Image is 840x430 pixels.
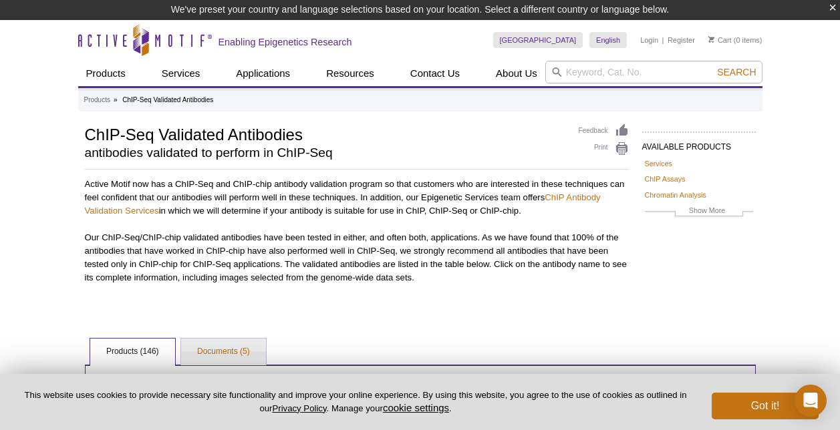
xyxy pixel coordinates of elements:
a: English [589,32,627,48]
a: Documents (5) [181,339,266,365]
a: [GEOGRAPHIC_DATA] [493,32,583,48]
a: Cart [708,35,732,45]
a: Login [640,35,658,45]
li: | [662,32,664,48]
h2: AVAILABLE PRODUCTS [642,132,756,156]
a: Show More [645,204,753,220]
a: Services [154,61,208,86]
a: Feedback [579,124,629,138]
button: Got it! [712,393,819,419]
div: Open Intercom Messenger [795,385,827,417]
h1: ChIP-Seq Validated Antibodies [85,124,565,144]
a: Contact Us [402,61,468,86]
a: ChIP Assays [645,173,686,185]
a: Products [78,61,134,86]
li: » [114,96,118,103]
input: Keyword, Cat. No. [545,61,762,83]
button: Search [713,66,760,78]
li: ChIP-Seq Validated Antibodies [122,96,213,103]
p: Active Motif now has a ChIP-Seq and ChIP-chip antibody validation program so that customers who a... [85,178,629,218]
a: Services [645,158,672,170]
span: Search [717,67,756,77]
a: ChIP Antibody Validation Services [85,192,601,216]
img: Your Cart [708,36,714,43]
h2: Enabling Epigenetics Research [219,36,352,48]
p: This website uses cookies to provide necessary site functionality and improve your online experie... [21,389,690,415]
p: Our ChIP-Seq/ChIP-chip validated antibodies have been tested in either, and often both, applicati... [85,231,629,284]
a: Register [668,35,695,45]
a: Products [84,94,110,106]
li: (0 items) [708,32,762,48]
h2: antibodies validated to perform in ChIP-Seq [85,147,565,159]
button: cookie settings [383,402,449,413]
a: Resources [318,61,382,86]
a: Applications [228,61,298,86]
a: About Us [488,61,545,86]
a: Products (146) [90,339,175,365]
a: Chromatin Analysis [645,189,706,201]
a: Print [579,142,629,156]
a: Privacy Policy [272,403,326,413]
